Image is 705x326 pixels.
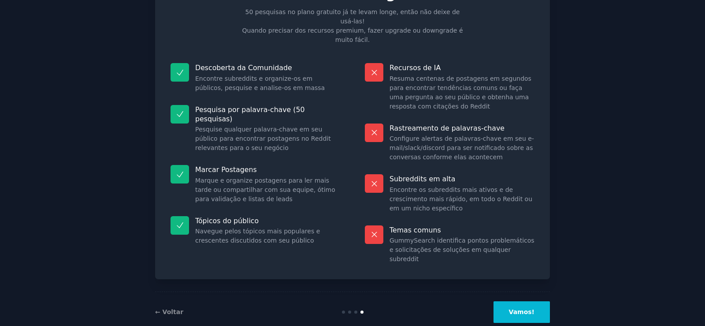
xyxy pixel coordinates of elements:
[390,135,534,161] font: Configure alertas de palavras-chave em seu e-mail/slack/discord para ser notificado sobre as conv...
[195,177,335,202] font: Marque e organize postagens para ler mais tarde ou compartilhar com sua equipe, ótimo para valida...
[195,217,259,225] font: Tópicos do público
[390,75,531,110] font: Resuma centenas de postagens em segundos para encontrar tendências comuns ou faça uma pergunta ao...
[195,75,325,91] font: Encontre subreddits e organize-os em públicos, pesquise e analise-os em massa
[195,126,331,151] font: Pesquise qualquer palavra-chave em seu público para encontrar postagens no Reddit relevantes para...
[509,308,534,315] font: Vamos!
[195,64,292,72] font: Descoberta da Comunidade
[155,308,183,315] a: ← Voltar
[195,228,320,244] font: Navegue pelos tópicos mais populares e crescentes discutidos com seu público
[195,165,257,174] font: Marcar Postagens
[390,186,532,212] font: Encontre os subreddits mais ativos e de crescimento mais rápido, em todo o Reddit ou em um nicho ...
[245,8,460,25] font: 50 pesquisas no plano gratuito já te levam longe, então não deixe de usá-las!
[390,175,455,183] font: Subreddits em alta
[390,124,505,132] font: Rastreamento de palavras-chave
[493,301,550,323] button: Vamos!
[242,27,463,43] font: Quando precisar dos recursos premium, fazer upgrade ou downgrade é muito fácil.
[390,64,441,72] font: Recursos de IA
[195,105,304,123] font: Pesquisa por palavra-chave (50 pesquisas)
[390,237,534,262] font: GummySearch identifica pontos problemáticos e solicitações de soluções em qualquer subreddit
[390,226,441,234] font: Temas comuns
